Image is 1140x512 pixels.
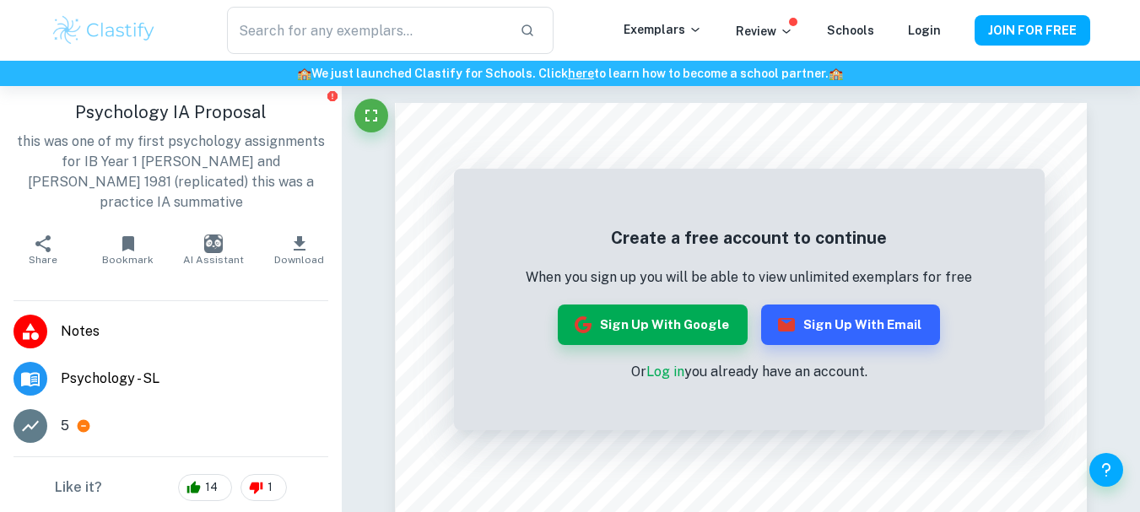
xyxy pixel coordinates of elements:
[326,89,338,102] button: Report issue
[257,226,342,273] button: Download
[55,477,102,498] h6: Like it?
[204,234,223,253] img: AI Assistant
[51,13,158,47] img: Clastify logo
[178,474,232,501] div: 14
[3,64,1137,83] h6: We just launched Clastify for Schools. Click to learn how to become a school partner.
[183,254,244,266] span: AI Assistant
[736,22,793,40] p: Review
[61,416,69,436] p: 5
[354,99,388,132] button: Fullscreen
[258,479,282,496] span: 1
[624,20,702,39] p: Exemplars
[14,100,328,125] h1: Psychology IA Proposal
[61,369,328,389] span: Psychology - SL
[274,254,324,266] span: Download
[196,479,227,496] span: 14
[14,132,328,213] p: this was one of my first psychology assignments for IB Year 1 [PERSON_NAME] and [PERSON_NAME] 198...
[646,364,684,380] a: Log in
[558,305,748,345] button: Sign up with Google
[1089,453,1123,487] button: Help and Feedback
[85,226,170,273] button: Bookmark
[29,254,57,266] span: Share
[827,24,874,37] a: Schools
[526,267,972,288] p: When you sign up you will be able to view unlimited exemplars for free
[829,67,843,80] span: 🏫
[908,24,941,37] a: Login
[102,254,154,266] span: Bookmark
[568,67,594,80] a: here
[240,474,287,501] div: 1
[526,225,972,251] h5: Create a free account to continue
[975,15,1090,46] button: JOIN FOR FREE
[171,226,257,273] button: AI Assistant
[227,7,505,54] input: Search for any exemplars...
[526,362,972,382] p: Or you already have an account.
[761,305,940,345] button: Sign up with Email
[297,67,311,80] span: 🏫
[61,321,328,342] span: Notes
